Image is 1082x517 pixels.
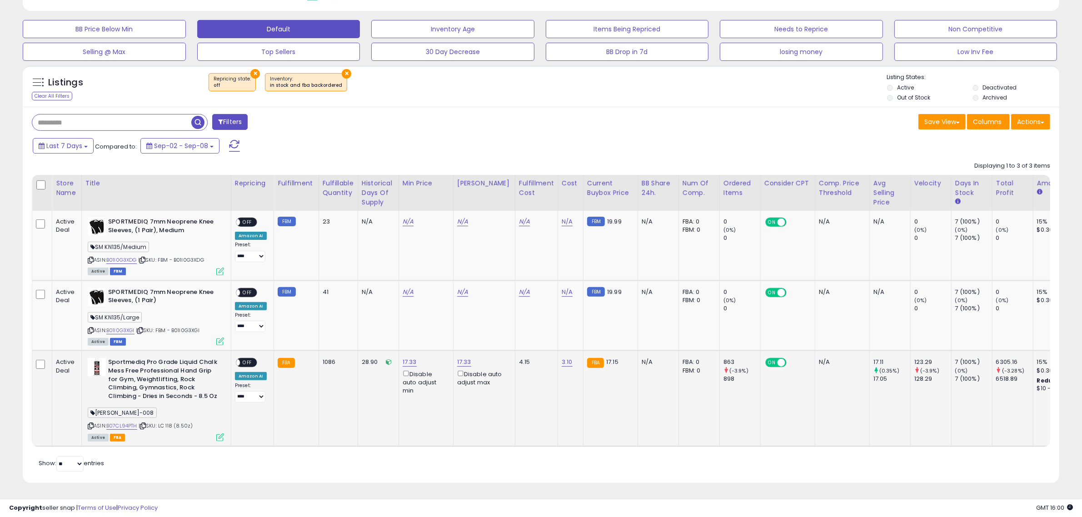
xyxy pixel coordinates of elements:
[996,179,1029,198] div: Total Profit
[110,268,126,275] span: FBM
[235,372,267,380] div: Amazon AI
[85,179,227,188] div: Title
[323,288,351,296] div: 41
[403,288,414,297] a: N/A
[683,179,716,198] div: Num of Comp.
[766,219,778,226] span: ON
[278,287,295,297] small: FBM
[955,179,988,198] div: Days In Stock
[403,179,449,188] div: Min Price
[88,268,109,275] span: All listings currently available for purchase on Amazon
[955,304,992,313] div: 7 (100%)
[914,226,927,234] small: (0%)
[138,256,204,263] span: | SKU: FBM - B01I0G3XDG
[973,117,1002,126] span: Columns
[457,217,468,226] a: N/A
[785,288,799,296] span: OFF
[996,288,1033,296] div: 0
[457,369,508,387] div: Disable auto adjust max
[403,358,417,367] a: 17.33
[723,226,736,234] small: (0%)
[1011,114,1050,129] button: Actions
[457,179,511,188] div: [PERSON_NAME]
[235,312,267,333] div: Preset:
[250,69,260,79] button: ×
[88,434,109,442] span: All listings currently available for purchase on Amazon
[996,226,1009,234] small: (0%)
[914,358,951,366] div: 123.29
[918,114,966,129] button: Save View
[819,288,863,296] div: N/A
[819,358,863,366] div: N/A
[108,358,219,403] b: Sportmediq Pro Grade Liquid Chalk Mess Free Professional Hand Grip for Gym, Weightlifting, Rock C...
[587,287,605,297] small: FBM
[983,84,1017,91] label: Deactivated
[88,358,106,376] img: 41EKUKw68AL._SL40_.jpg
[914,218,951,226] div: 0
[546,43,709,61] button: BB Drop in 7d
[562,358,573,367] a: 3.10
[894,43,1057,61] button: Low Inv Fee
[88,288,224,345] div: ASIN:
[974,162,1050,170] div: Displaying 1 to 3 of 3 items
[562,179,579,188] div: Cost
[240,359,254,367] span: OFF
[212,114,248,130] button: Filters
[729,367,748,374] small: (-3.9%)
[88,408,157,418] span: [PERSON_NAME]-008
[457,358,471,367] a: 17.33
[88,312,142,323] span: SM KN135/Large
[897,94,930,101] label: Out of Stock
[519,288,530,297] a: N/A
[723,179,757,198] div: Ordered Items
[955,226,968,234] small: (0%)
[235,242,267,262] div: Preset:
[403,369,446,395] div: Disable auto adjust min
[996,218,1033,226] div: 0
[683,358,713,366] div: FBA: 0
[95,142,137,151] span: Compared to:
[723,218,760,226] div: 0
[914,297,927,304] small: (0%)
[996,234,1033,242] div: 0
[270,82,342,89] div: in stock and fba backordered
[403,217,414,226] a: N/A
[33,138,94,154] button: Last 7 Days
[1037,188,1042,196] small: Amazon Fees.
[118,503,158,512] a: Privacy Policy
[48,76,83,89] h5: Listings
[9,504,158,512] div: seller snap | |
[519,217,530,226] a: N/A
[642,218,672,226] div: N/A
[1002,367,1024,374] small: (-3.28%)
[519,179,554,198] div: Fulfillment Cost
[766,288,778,296] span: ON
[607,217,622,226] span: 19.99
[642,179,675,198] div: BB Share 24h.
[914,304,951,313] div: 0
[764,179,811,188] div: Consider CPT
[235,302,267,310] div: Amazon AI
[108,218,219,237] b: SPORTMEDIQ 7mm Neoprene Knee Sleeves, (1 Pair), Medium
[894,20,1057,38] button: Non Competitive
[240,288,254,296] span: OFF
[873,375,910,383] div: 17.05
[914,234,951,242] div: 0
[278,179,314,188] div: Fulfillment
[110,338,126,346] span: FBM
[873,288,903,296] div: N/A
[897,84,914,91] label: Active
[106,327,135,334] a: B01I0G3XGI
[108,288,219,307] b: SPORTMEDIQ 7mm Neoprene Knee Sleeves, (1 Pair)
[683,296,713,304] div: FBM: 0
[785,219,799,226] span: OFF
[914,179,947,188] div: Velocity
[457,288,468,297] a: N/A
[955,375,992,383] div: 7 (100%)
[819,179,866,198] div: Comp. Price Threshold
[235,232,267,240] div: Amazon AI
[914,288,951,296] div: 0
[819,218,863,226] div: N/A
[606,358,618,366] span: 17.15
[139,422,193,429] span: | SKU: LC 118 (8.50z)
